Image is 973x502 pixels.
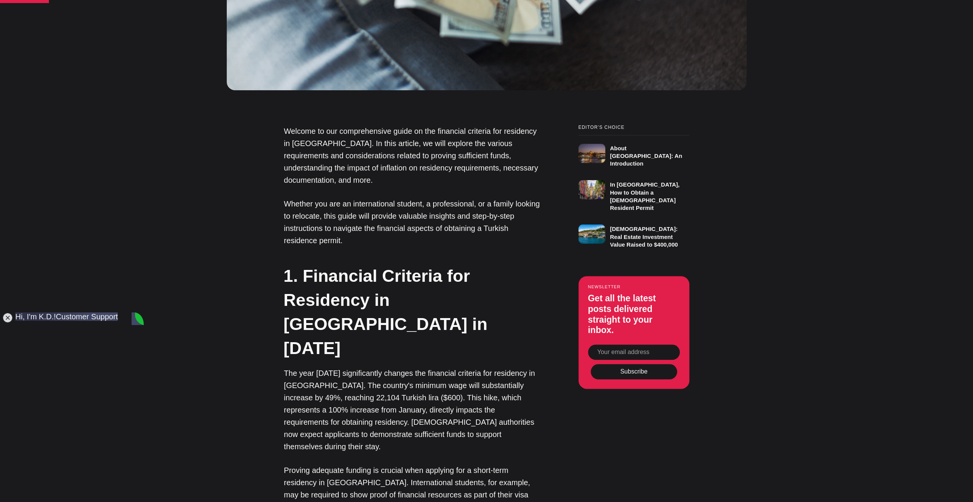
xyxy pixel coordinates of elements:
a: In [GEOGRAPHIC_DATA], How to Obtain a [DEMOGRAPHIC_DATA] Resident Permit [578,175,689,212]
h3: In [GEOGRAPHIC_DATA], How to Obtain a [DEMOGRAPHIC_DATA] Resident Permit [610,181,679,211]
h3: About [GEOGRAPHIC_DATA]: An Introduction [610,145,682,167]
small: Newsletter [588,284,680,289]
p: The year [DATE] significantly changes the financial criteria for residency in [GEOGRAPHIC_DATA]. ... [284,367,540,453]
p: Whether you are an international student, a professional, or a family looking to relocate, this g... [284,198,540,247]
h3: [DEMOGRAPHIC_DATA]: Real Estate Investment Value Raised to $400,000 [610,226,678,248]
input: Your email address [588,344,680,360]
small: Editor’s Choice [578,125,689,130]
a: About [GEOGRAPHIC_DATA]: An Introduction [578,135,689,168]
h3: Get all the latest posts delivered straight to your inbox. [588,293,680,335]
strong: 1. Financial Criteria for Residency in [GEOGRAPHIC_DATA] in [DATE] [284,266,487,358]
p: Welcome to our comprehensive guide on the financial criteria for residency in [GEOGRAPHIC_DATA]. ... [284,125,540,186]
a: [DEMOGRAPHIC_DATA]: Real Estate Investment Value Raised to $400,000 [578,219,689,249]
button: Subscribe [591,364,677,379]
